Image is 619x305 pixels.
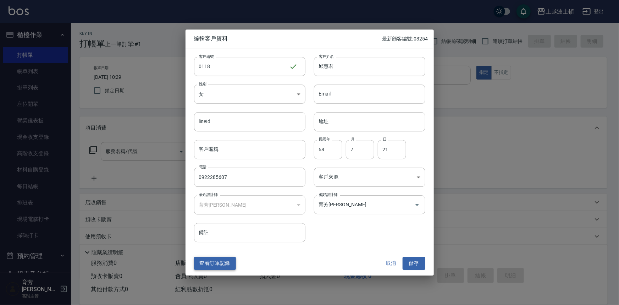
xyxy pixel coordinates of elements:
[382,35,428,43] p: 最新顧客編號: 03254
[411,199,423,211] button: Open
[199,164,206,170] label: 電話
[199,54,214,59] label: 客戶編號
[194,35,382,42] span: 編輯客戶資料
[380,257,403,270] button: 取消
[199,81,206,87] label: 性別
[199,192,217,197] label: 最近設計師
[319,54,334,59] label: 客戶姓名
[403,257,425,270] button: 儲存
[319,137,330,142] label: 民國年
[319,192,337,197] label: 偏好設計師
[383,137,386,142] label: 日
[194,195,305,214] div: 育芳[PERSON_NAME]
[194,85,305,104] div: 女
[351,137,354,142] label: 月
[194,257,236,270] button: 查看訂單記錄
